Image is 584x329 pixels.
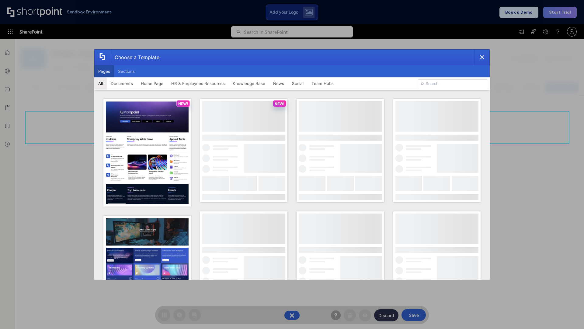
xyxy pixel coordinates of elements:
button: All [94,77,107,90]
button: HR & Employees Resources [167,77,229,90]
button: Home Page [137,77,167,90]
button: News [269,77,288,90]
button: Sections [114,65,139,77]
input: Search [418,79,487,88]
button: Team Hubs [308,77,338,90]
div: template selector [94,49,490,280]
button: Pages [94,65,114,77]
div: Choose a Template [110,50,159,65]
p: NEW! [178,101,188,106]
button: Social [288,77,308,90]
iframe: Chat Widget [554,300,584,329]
button: Documents [107,77,137,90]
p: NEW! [275,101,284,106]
button: Knowledge Base [229,77,269,90]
